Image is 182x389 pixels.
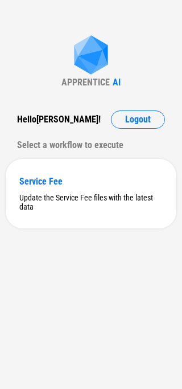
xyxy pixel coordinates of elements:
div: Service Fee [19,176,163,187]
div: AI [113,77,121,88]
img: Apprentice AI [68,35,114,77]
span: Logout [125,115,151,124]
div: APPRENTICE [61,77,110,88]
div: Hello [PERSON_NAME] ! [17,110,101,129]
div: Select a workflow to execute [17,136,165,154]
button: Logout [111,110,165,129]
div: Update the Service Fee files with the latest data [19,193,163,211]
